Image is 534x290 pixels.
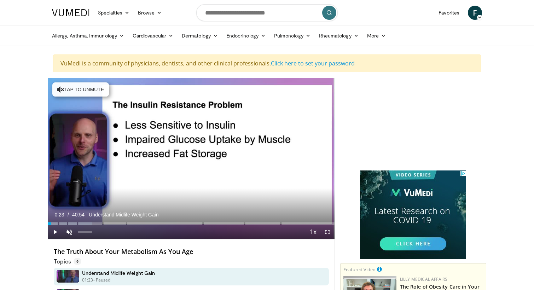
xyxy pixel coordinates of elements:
iframe: Advertisement [360,170,466,259]
small: Featured Video [343,266,376,273]
a: Dermatology [178,29,222,43]
a: F [468,6,482,20]
a: More [363,29,390,43]
span: / [68,212,69,217]
a: Click here to set your password [271,59,355,67]
h4: Understand Midlife Weight Gain [82,270,155,276]
a: Favorites [434,6,464,20]
a: Pulmonology [270,29,315,43]
div: VuMedi is a community of physicians, dentists, and other clinical professionals. [53,54,481,72]
p: - Paused [93,277,111,283]
a: Endocrinology [222,29,270,43]
a: Rheumatology [315,29,363,43]
a: Browse [134,6,166,20]
button: Playback Rate [306,225,320,239]
span: Understand Midlife Weight Gain [89,211,158,218]
h4: The Truth About Your Metabolism As You Age [54,248,329,256]
div: Progress Bar [48,222,335,225]
span: 0:23 [54,212,64,217]
button: Tap to unmute [52,82,109,97]
button: Play [48,225,62,239]
iframe: Advertisement [360,78,466,166]
button: Unmute [62,225,76,239]
a: Cardiovascular [128,29,178,43]
p: 01:23 [82,277,93,283]
button: Fullscreen [320,225,335,239]
span: 40:54 [72,212,85,217]
a: Specialties [94,6,134,20]
p: Topics [54,258,81,265]
a: Allergy, Asthma, Immunology [48,29,128,43]
div: Volume Level [78,231,92,233]
img: VuMedi Logo [52,9,89,16]
video-js: Video Player [48,78,335,239]
a: Lilly Medical Affairs [400,276,448,282]
input: Search topics, interventions [196,4,338,21]
span: 9 [74,258,81,265]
